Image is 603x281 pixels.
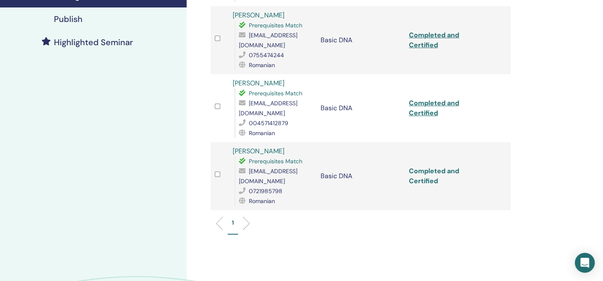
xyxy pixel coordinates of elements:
span: Prerequisites Match [249,22,302,29]
span: [EMAIL_ADDRESS][DOMAIN_NAME] [239,31,297,49]
span: [EMAIL_ADDRESS][DOMAIN_NAME] [239,167,297,185]
span: 0721985798 [249,187,282,195]
h4: Publish [54,14,83,24]
td: Basic DNA [316,142,405,210]
span: Romanian [249,129,275,137]
h4: Highlighted Seminar [54,37,133,47]
span: Prerequisites Match [249,157,302,165]
span: Romanian [249,61,275,69]
span: Romanian [249,197,275,205]
a: Completed and Certified [409,167,459,185]
div: Open Intercom Messenger [575,253,595,273]
a: Completed and Certified [409,99,459,117]
span: [EMAIL_ADDRESS][DOMAIN_NAME] [239,99,297,117]
span: 0755474244 [249,51,284,59]
td: Basic DNA [316,6,405,74]
td: Basic DNA [316,74,405,142]
span: 004571412879 [249,119,288,127]
a: [PERSON_NAME] [233,79,284,87]
a: Completed and Certified [409,31,459,49]
span: Prerequisites Match [249,90,302,97]
a: [PERSON_NAME] [233,147,284,155]
p: 1 [232,218,234,227]
a: [PERSON_NAME] [233,11,284,19]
